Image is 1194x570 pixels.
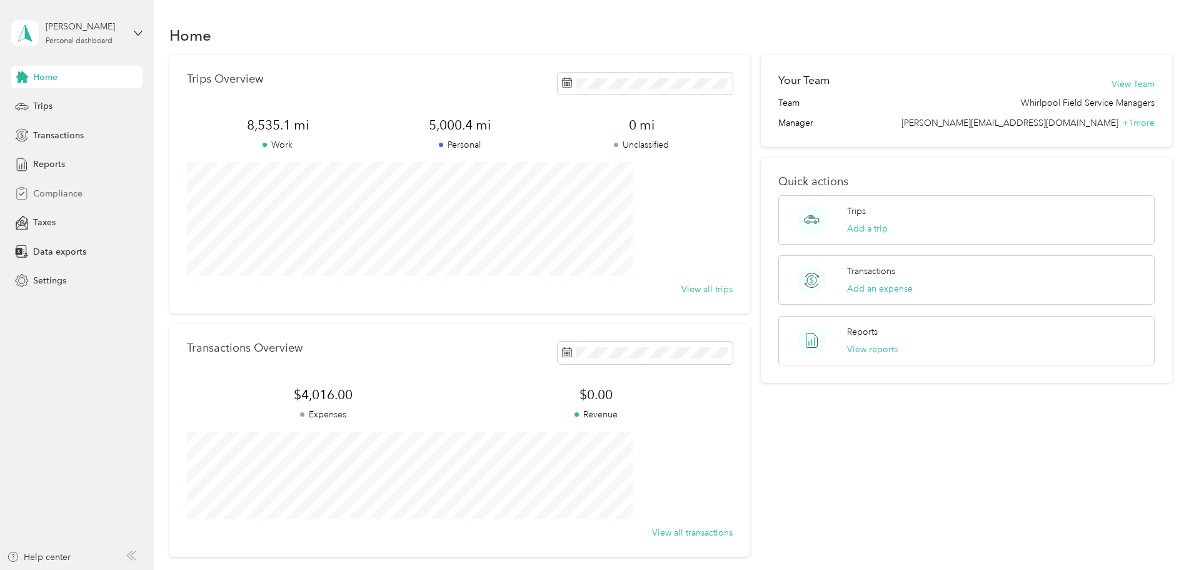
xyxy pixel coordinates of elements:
div: [PERSON_NAME] [46,20,124,33]
h2: Your Team [778,73,830,88]
span: Settings [33,274,66,287]
button: View all transactions [652,526,733,539]
span: Compliance [33,187,83,200]
span: Reports [33,158,65,171]
button: Add an expense [847,282,913,295]
button: Add a trip [847,222,888,235]
span: Home [33,71,58,84]
p: Quick actions [778,175,1155,188]
p: Reports [847,325,878,338]
p: Work [187,138,369,151]
span: 5,000.4 mi [369,116,551,134]
p: Expenses [187,408,459,421]
p: Revenue [459,408,732,421]
iframe: Everlance-gr Chat Button Frame [1124,500,1194,570]
span: 0 mi [551,116,733,134]
button: View Team [1111,78,1155,91]
span: Taxes [33,216,56,229]
button: View all trips [681,283,733,296]
p: Unclassified [551,138,733,151]
span: [PERSON_NAME][EMAIL_ADDRESS][DOMAIN_NAME] [901,118,1118,128]
h1: Home [169,29,211,42]
p: Transactions [847,265,895,278]
p: Transactions Overview [187,342,303,355]
span: Trips [33,99,53,113]
p: Trips [847,205,866,218]
p: Personal [369,138,551,151]
p: Trips Overview [187,73,263,86]
button: Help center [7,551,71,564]
span: $0.00 [459,386,732,404]
span: 8,535.1 mi [187,116,369,134]
span: $4,016.00 [187,386,459,404]
span: Team [778,96,800,109]
span: + 1 more [1123,118,1155,128]
span: Manager [778,116,813,130]
span: Whirlpool Field Service Managers [1021,96,1155,109]
div: Personal dashboard [46,38,113,45]
button: View reports [847,343,898,356]
span: Transactions [33,129,84,142]
span: Data exports [33,245,86,258]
